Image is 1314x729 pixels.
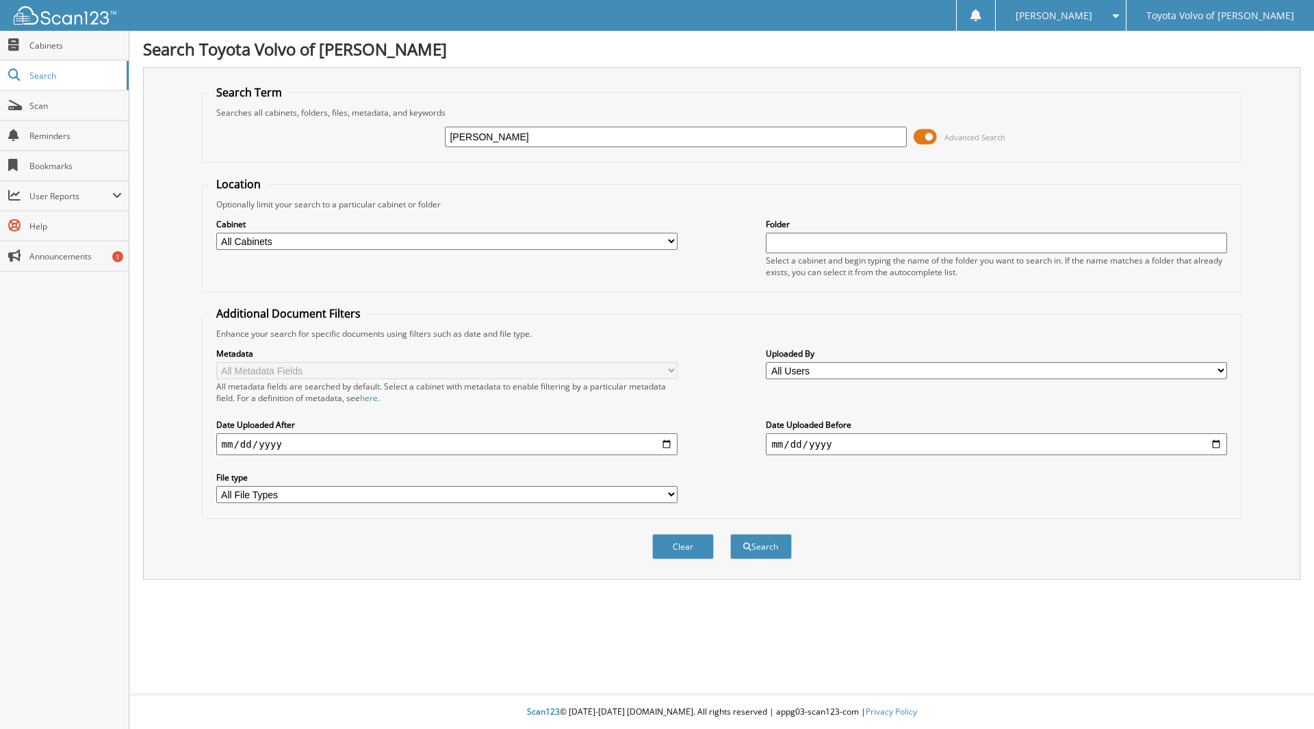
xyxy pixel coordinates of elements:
[29,160,122,172] span: Bookmarks
[209,199,1235,210] div: Optionally limit your search to a particular cabinet or folder
[766,433,1227,455] input: end
[209,85,289,100] legend: Search Term
[209,107,1235,118] div: Searches all cabinets, folders, files, metadata, and keywords
[209,328,1235,340] div: Enhance your search for specific documents using filters such as date and file type.
[29,70,120,81] span: Search
[216,218,678,230] label: Cabinet
[29,251,122,262] span: Announcements
[730,534,792,559] button: Search
[209,306,368,321] legend: Additional Document Filters
[866,706,917,717] a: Privacy Policy
[766,348,1227,359] label: Uploaded By
[527,706,560,717] span: Scan123
[1016,12,1092,20] span: [PERSON_NAME]
[1146,12,1294,20] span: Toyota Volvo of [PERSON_NAME]
[1246,663,1314,729] iframe: Chat Widget
[216,348,678,359] label: Metadata
[766,419,1227,431] label: Date Uploaded Before
[29,100,122,112] span: Scan
[14,6,116,25] img: scan123-logo-white.svg
[29,220,122,232] span: Help
[944,132,1005,142] span: Advanced Search
[766,218,1227,230] label: Folder
[216,433,678,455] input: start
[360,392,378,404] a: here
[29,40,122,51] span: Cabinets
[209,177,268,192] legend: Location
[129,695,1314,729] div: © [DATE]-[DATE] [DOMAIN_NAME]. All rights reserved | appg03-scan123-com |
[652,534,714,559] button: Clear
[216,419,678,431] label: Date Uploaded After
[112,251,123,262] div: 1
[29,130,122,142] span: Reminders
[216,381,678,404] div: All metadata fields are searched by default. Select a cabinet with metadata to enable filtering b...
[29,190,112,202] span: User Reports
[143,38,1300,60] h1: Search Toyota Volvo of [PERSON_NAME]
[216,472,678,483] label: File type
[766,255,1227,278] div: Select a cabinet and begin typing the name of the folder you want to search in. If the name match...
